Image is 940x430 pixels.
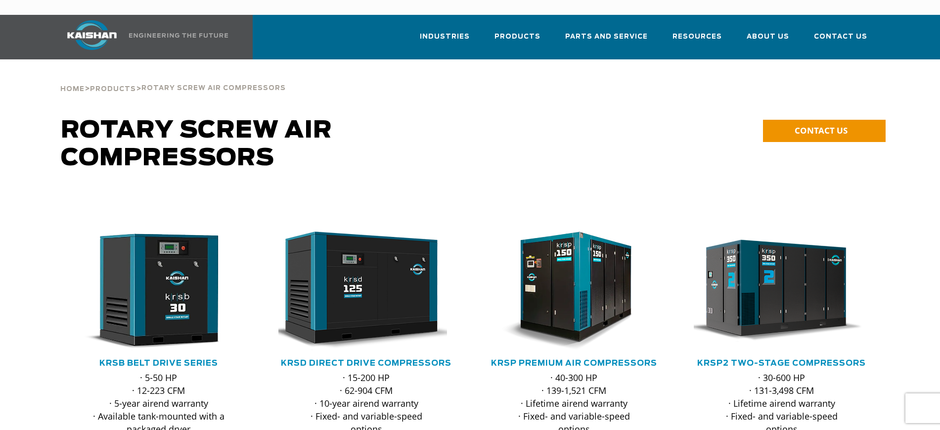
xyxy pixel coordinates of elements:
[494,24,540,57] a: Products
[494,31,540,43] span: Products
[763,120,886,142] a: CONTACT US
[672,31,722,43] span: Resources
[99,359,218,367] a: KRSB Belt Drive Series
[747,31,789,43] span: About Us
[747,24,789,57] a: About Us
[60,59,286,97] div: > >
[55,20,129,50] img: kaishan logo
[281,359,451,367] a: KRSD Direct Drive Compressors
[814,31,867,43] span: Contact Us
[61,119,332,170] span: Rotary Screw Air Compressors
[55,15,230,59] a: Kaishan USA
[672,24,722,57] a: Resources
[90,86,136,93] span: Products
[486,232,662,350] div: krsp150
[63,232,239,350] img: krsb30
[814,24,867,57] a: Contact Us
[420,31,470,43] span: Industries
[271,232,447,350] img: krsd125
[565,31,648,43] span: Parts and Service
[694,232,870,350] div: krsp350
[795,125,848,136] span: CONTACT US
[420,24,470,57] a: Industries
[686,232,862,350] img: krsp350
[491,359,657,367] a: KRSP Premium Air Compressors
[141,85,286,92] span: Rotary Screw Air Compressors
[278,232,454,350] div: krsd125
[479,232,655,350] img: krsp150
[129,33,228,38] img: Engineering the future
[60,84,85,93] a: Home
[697,359,866,367] a: KRSP2 Two-Stage Compressors
[565,24,648,57] a: Parts and Service
[71,232,247,350] div: krsb30
[90,84,136,93] a: Products
[60,86,85,93] span: Home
